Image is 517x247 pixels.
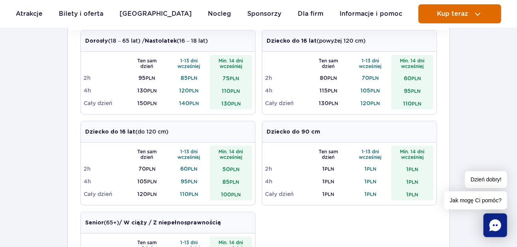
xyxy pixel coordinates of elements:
button: Kup teraz [418,4,501,23]
td: Cały dzień [84,97,126,109]
small: PLN [231,101,241,107]
td: 115 [307,84,349,97]
td: 4h [84,175,126,188]
small: PLN [367,166,376,172]
td: 110 [210,84,252,97]
a: Sponsorzy [248,4,282,23]
small: PLN [367,179,376,185]
td: 1 [349,188,392,200]
td: 85 [168,72,210,84]
span: Jak mogę Ci pomóc? [444,191,507,209]
strong: Senior [86,220,104,226]
strong: Dziecko do 16 lat [267,38,317,44]
p: (18 – 65 lat) / (16 – 18 lat) [86,37,208,45]
small: PLN [412,101,421,107]
td: 4h [84,84,126,97]
small: PLN [146,166,155,172]
small: PLN [189,100,199,106]
small: PLN [328,88,337,94]
small: PLN [230,166,239,172]
small: PLN [230,75,239,81]
td: 1 [307,188,349,200]
th: Ten sam dzień [126,55,168,72]
td: 2h [84,72,126,84]
small: PLN [230,179,239,185]
small: PLN [367,191,376,197]
td: 4h [265,175,308,188]
td: 140 [168,97,210,109]
small: PLN [188,75,197,81]
td: 1 [307,175,349,188]
small: PLN [325,191,334,197]
small: PLN [147,88,157,94]
a: [GEOGRAPHIC_DATA] [119,4,192,23]
td: 105 [126,175,168,188]
strong: Dziecko do 16 lat [86,129,136,135]
small: PLN [409,179,418,185]
td: 85 [210,175,252,188]
td: 2h [84,162,126,175]
td: 110 [391,97,433,109]
small: PLN [147,100,157,106]
small: PLN [370,88,380,94]
strong: Dziecko do 90 cm [267,129,321,135]
td: 4h [265,84,308,97]
p: (do 120 cm) [86,128,169,136]
td: 75 [210,72,252,84]
td: 1 [391,175,433,188]
th: 1-13 dni wcześniej [168,55,210,72]
th: Ten sam dzień [307,146,349,162]
strong: Nastolatek [145,38,177,44]
div: Chat [483,213,507,237]
td: 110 [168,188,210,200]
th: 1-13 dni wcześniej [168,146,210,162]
small: PLN [411,75,421,81]
td: 60 [168,162,210,175]
small: PLN [230,88,240,94]
small: PLN [231,192,241,198]
small: PLN [370,100,380,106]
small: PLN [409,166,418,172]
a: Nocleg [208,4,231,23]
td: Cały dzień [84,188,126,200]
small: PLN [325,166,334,172]
td: 130 [307,97,349,109]
th: Min. 14 dni wcześniej [391,146,433,162]
small: PLN [147,179,157,185]
a: Informacje i pomoc [340,4,402,23]
span: Kup teraz [437,10,468,17]
th: Min. 14 dni wcześniej [210,55,252,72]
small: PLN [369,75,379,81]
a: Dla firm [298,4,323,23]
small: PLN [188,179,197,185]
td: 130 [210,97,252,109]
td: 150 [126,97,168,109]
th: Ten sam dzień [307,55,349,72]
small: PLN [188,166,197,172]
td: 60 [391,72,433,84]
td: Cały dzień [265,97,308,109]
td: 120 [126,188,168,200]
th: Min. 14 dni wcześniej [391,55,433,72]
th: 1-13 dni wcześniej [349,146,392,162]
td: 80 [307,72,349,84]
td: 95 [168,175,210,188]
small: PLN [411,88,420,94]
small: PLN [409,192,418,198]
th: Min. 14 dni wcześniej [210,146,252,162]
td: 50 [210,162,252,175]
td: 120 [168,84,210,97]
td: 2h [265,162,308,175]
td: 1 [391,188,433,200]
small: PLN [147,191,157,197]
small: PLN [146,75,155,81]
td: 70 [126,162,168,175]
p: (65+) [86,219,221,227]
th: 1-13 dni wcześniej [349,55,392,72]
td: 100 [210,188,252,200]
td: 2h [265,72,308,84]
small: PLN [327,75,337,81]
strong: Dorosły [86,38,108,44]
small: PLN [328,100,338,106]
small: PLN [189,88,198,94]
